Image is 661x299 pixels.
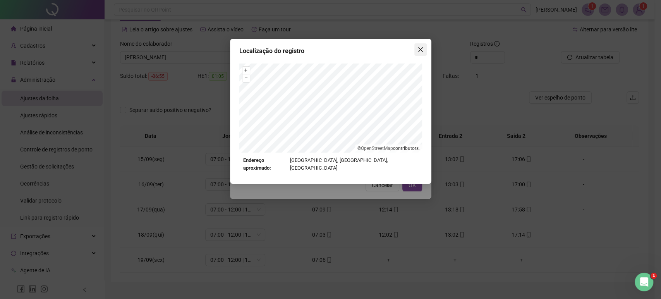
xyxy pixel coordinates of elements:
iframe: Intercom live chat [635,273,653,291]
strong: Endereço aproximado: [243,156,287,172]
a: OpenStreetMap [361,146,393,151]
button: + [242,67,250,74]
span: 1 [651,273,657,279]
button: Close [414,43,427,56]
li: © contributors. [357,146,420,151]
div: Localização do registro [239,46,422,56]
div: [GEOGRAPHIC_DATA], [GEOGRAPHIC_DATA], [GEOGRAPHIC_DATA] [243,156,418,172]
span: close [417,46,424,53]
button: – [242,74,250,82]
